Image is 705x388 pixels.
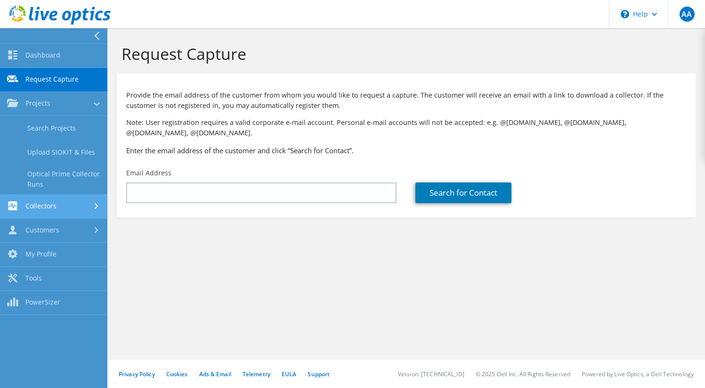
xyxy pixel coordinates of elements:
[199,370,231,378] a: Ads & Email
[122,44,686,64] h1: Request Capture
[126,90,686,111] p: Provide the email address of the customer from whom you would like to request a capture. The cust...
[621,10,629,18] svg: \n
[126,168,171,178] label: Email Address
[126,145,686,156] h3: Enter the email address of the customer and click “Search for Contact”.
[582,370,694,378] li: Powered by Live Optics, a Dell Technology
[476,370,570,378] li: © 2025 Dell Inc. All Rights Reserved
[415,182,511,203] a: Search for Contact
[126,117,686,138] p: Note: User registration requires a valid corporate e-mail account. Personal e-mail accounts will ...
[308,370,330,378] a: Support
[680,7,695,22] span: AA
[243,370,270,378] a: Telemetry
[166,370,188,378] a: Cookies
[119,370,155,378] a: Privacy Policy
[398,370,464,378] li: Version: [TECHNICAL_ID]
[282,370,296,378] a: EULA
